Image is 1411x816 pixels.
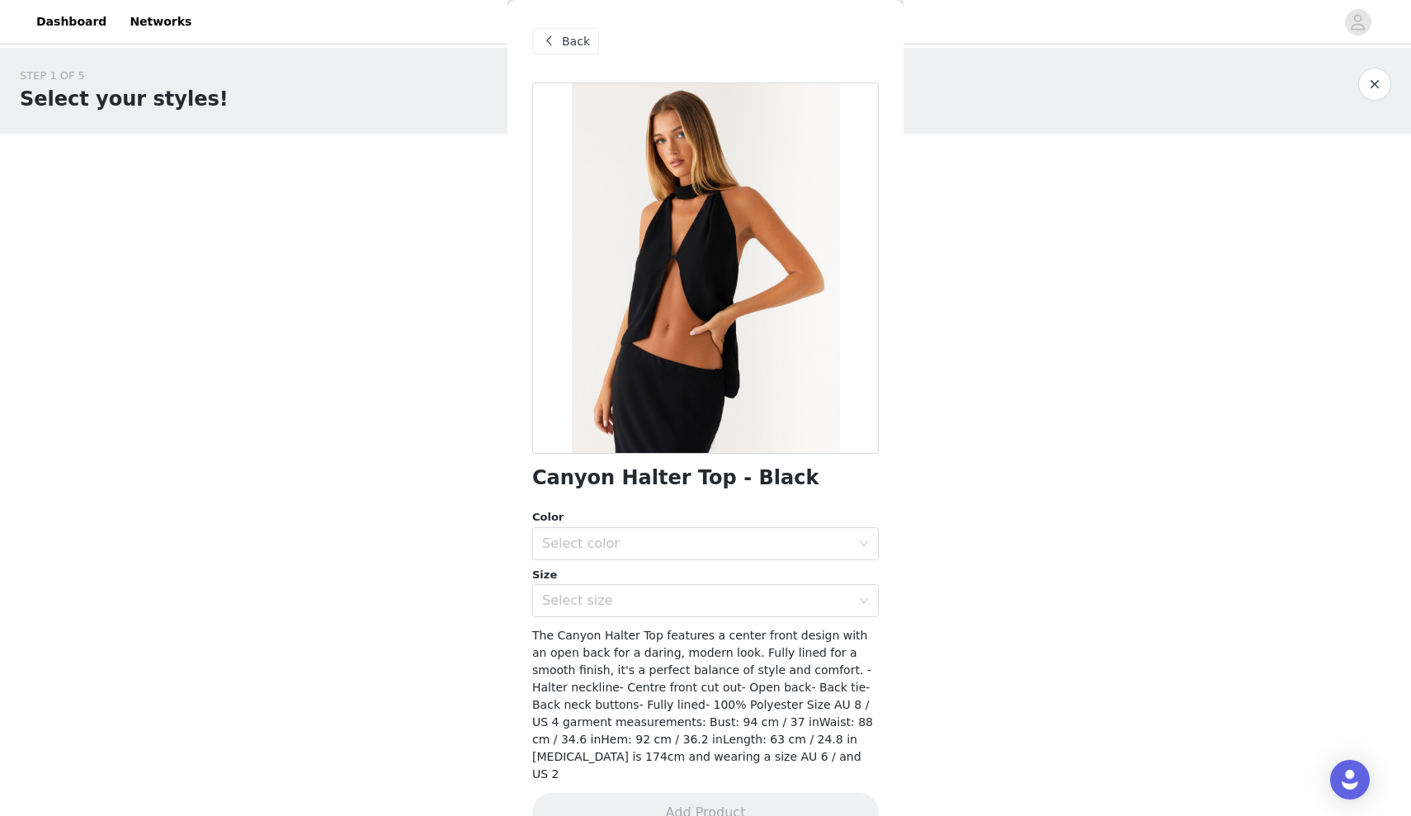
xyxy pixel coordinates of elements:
[859,539,869,550] i: icon: down
[532,629,873,781] span: The Canyon Halter Top features a center front design with an open back for a daring, modern look....
[532,467,819,489] h1: Canyon Halter Top - Black
[542,535,851,552] div: Select color
[532,509,879,526] div: Color
[1350,9,1366,35] div: avatar
[26,3,116,40] a: Dashboard
[532,567,879,583] div: Size
[20,68,229,84] div: STEP 1 OF 5
[20,84,229,114] h1: Select your styles!
[859,596,869,607] i: icon: down
[542,592,851,609] div: Select size
[1330,760,1370,799] div: Open Intercom Messenger
[120,3,201,40] a: Networks
[562,33,590,50] span: Back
